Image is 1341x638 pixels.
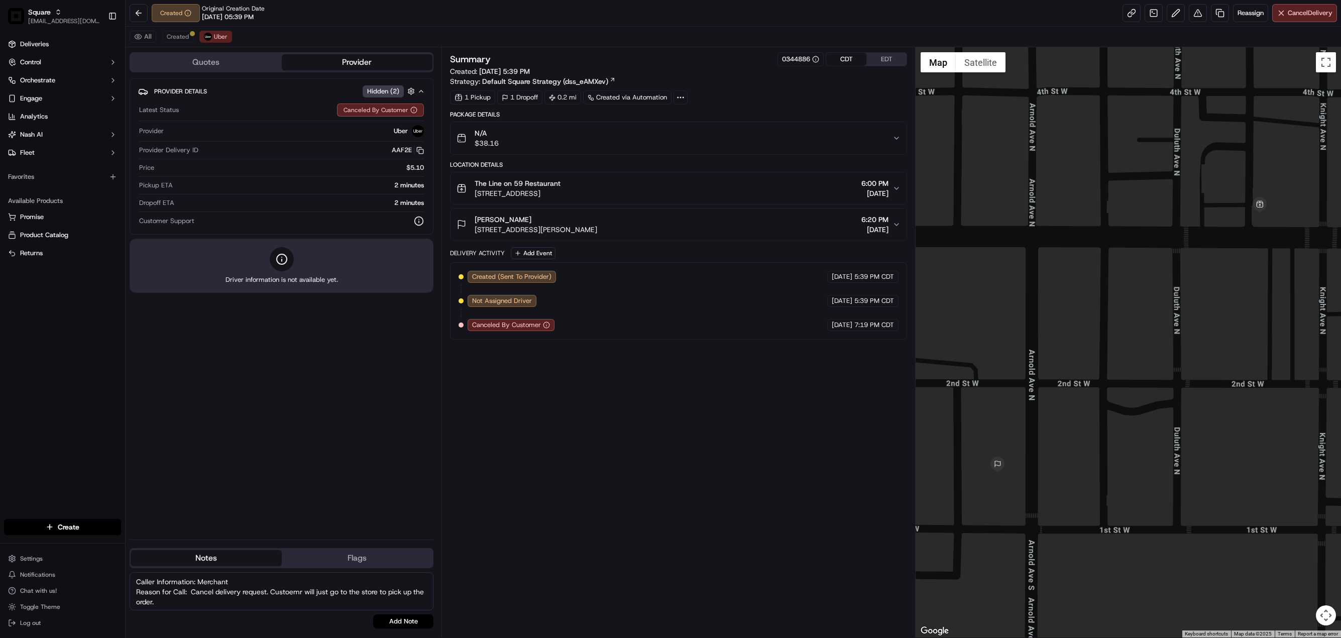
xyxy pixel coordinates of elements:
[20,555,43,563] span: Settings
[139,217,194,226] span: Customer Support
[450,66,530,76] span: Created:
[337,103,424,117] button: Canceled By Customer
[1272,4,1337,22] button: CancelDelivery
[861,215,888,225] span: 6:20 PM
[1238,9,1264,18] span: Reassign
[8,212,117,222] a: Promise
[26,65,181,76] input: Got a question? Start typing here...
[4,4,104,28] button: SquareSquare[EMAIL_ADDRESS][DOMAIN_NAME]
[4,109,121,125] a: Analytics
[475,225,597,235] span: [STREET_ADDRESS][PERSON_NAME]
[20,587,57,595] span: Chat with us!
[139,198,174,207] span: Dropoff ETA
[367,87,399,96] span: Hidden ( 2 )
[81,142,165,160] a: 💻API Documentation
[167,33,189,41] span: Created
[20,76,55,85] span: Orchestrate
[826,53,866,66] button: CDT
[139,105,179,115] span: Latest Status
[100,171,122,178] span: Pylon
[282,550,433,566] button: Flags
[475,188,561,198] span: [STREET_ADDRESS]
[363,85,417,97] button: Hidden (2)
[10,11,30,31] img: Nash
[177,181,424,190] div: 2 minutes
[1316,52,1336,72] button: Toggle fullscreen view
[204,33,212,41] img: uber-new-logo.jpeg
[4,519,121,535] button: Create
[214,33,228,41] span: Uber
[854,272,894,281] span: 5:39 PM CDT
[171,99,183,112] button: Start new chat
[583,90,672,104] a: Created via Automation
[4,552,121,566] button: Settings
[131,54,282,70] button: Quotes
[406,163,424,172] span: $5.10
[918,624,951,637] img: Google
[472,296,532,305] span: Not Assigned Driver
[1185,630,1228,637] button: Keyboard shortcuts
[131,550,282,566] button: Notes
[451,208,907,241] button: [PERSON_NAME][STREET_ADDRESS][PERSON_NAME]6:20 PM[DATE]
[4,616,121,630] button: Log out
[450,55,491,64] h3: Summary
[861,178,888,188] span: 6:00 PM
[1278,631,1292,636] a: Terms (opens in new tab)
[4,193,121,209] div: Available Products
[130,31,156,43] button: All
[4,36,121,52] a: Deliveries
[282,54,433,70] button: Provider
[1298,631,1338,636] a: Report a map error
[20,619,41,627] span: Log out
[8,249,117,258] a: Returns
[6,142,81,160] a: 📗Knowledge Base
[4,90,121,107] button: Engage
[394,127,408,136] span: Uber
[472,272,551,281] span: Created (Sent To Provider)
[28,17,100,25] button: [EMAIL_ADDRESS][DOMAIN_NAME]
[10,147,18,155] div: 📗
[202,13,254,22] span: [DATE] 05:39 PM
[4,600,121,614] button: Toggle Theme
[4,568,121,582] button: Notifications
[479,67,530,76] span: [DATE] 5:39 PM
[854,296,894,305] span: 5:39 PM CDT
[4,54,121,70] button: Control
[34,96,165,107] div: Start new chat
[450,76,616,86] div: Strategy:
[475,215,531,225] span: [PERSON_NAME]
[139,181,173,190] span: Pickup ETA
[482,76,608,86] span: Default Square Strategy (dss_eAMXev)
[71,170,122,178] a: Powered byPylon
[497,90,542,104] div: 1 Dropoff
[482,76,616,86] a: Default Square Strategy (dss_eAMXev)
[139,127,164,136] span: Provider
[20,94,42,103] span: Engage
[199,31,232,43] button: Uber
[28,7,51,17] button: Square
[154,87,207,95] span: Provider Details
[544,90,581,104] div: 0.2 mi
[1234,631,1272,636] span: Map data ©2025
[921,52,956,72] button: Show street map
[475,138,499,148] span: $38.16
[861,225,888,235] span: [DATE]
[138,83,425,99] button: Provider DetailsHidden (2)
[392,146,424,155] button: AAF2E
[20,231,68,240] span: Product Catalog
[20,571,55,579] span: Notifications
[4,584,121,598] button: Chat with us!
[450,90,495,104] div: 1 Pickup
[4,72,121,88] button: Orchestrate
[450,161,907,169] div: Location Details
[1233,4,1268,22] button: Reassign
[58,522,79,532] span: Create
[85,147,93,155] div: 💻
[475,128,499,138] span: N/A
[861,188,888,198] span: [DATE]
[956,52,1005,72] button: Show satellite imagery
[152,4,200,22] button: Created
